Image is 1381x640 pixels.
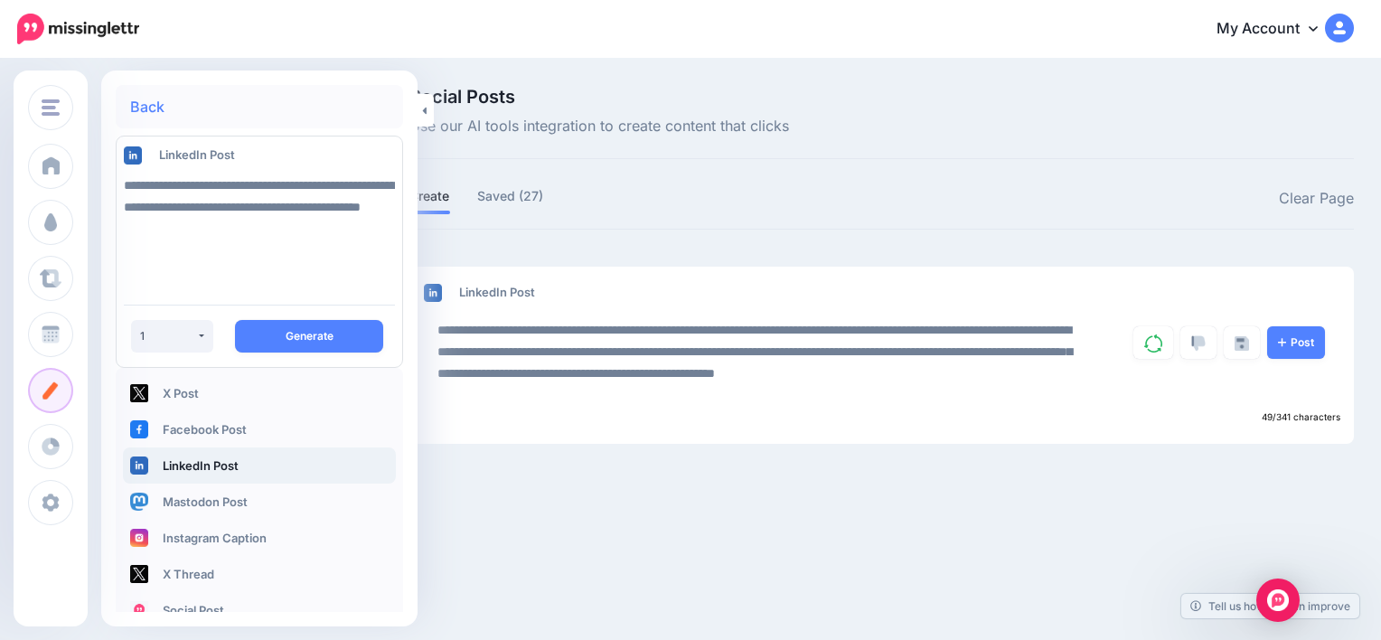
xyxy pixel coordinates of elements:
span: LinkedIn Post [159,147,235,162]
a: Create [409,185,450,207]
div: Open Intercom Messenger [1256,579,1300,622]
img: linkedin-square.png [424,284,442,302]
span: LinkedIn Post [459,285,535,299]
button: 1 [131,320,213,353]
a: X Post [123,375,396,411]
img: linkedin-square.png [130,456,148,475]
a: Instagram Caption [123,520,396,556]
img: thumbs-down-grey.png [1191,335,1206,352]
img: save.png [1235,336,1249,351]
img: mastodon-square.png [130,493,148,511]
a: LinkedIn Post [123,447,396,484]
a: Back [130,99,164,114]
a: Saved (27) [477,185,544,207]
span: Use our AI tools integration to create content that clicks [409,115,789,138]
a: Social Post [123,592,396,628]
a: My Account [1198,7,1354,52]
img: sync-green.png [1144,334,1162,353]
img: twitter-square.png [130,565,148,583]
a: Mastodon Post [123,484,396,520]
span: Social Posts [409,88,789,106]
a: X Thread [123,556,396,592]
div: 1 [140,329,196,343]
img: facebook-square.png [130,420,148,438]
a: Tell us how we can improve [1181,594,1359,618]
img: Missinglettr [17,14,139,44]
img: linkedin-square.png [124,146,142,165]
a: Facebook Post [123,411,396,447]
div: 49/341 characters [409,406,1354,429]
button: Generate [235,320,383,353]
img: menu.png [42,99,60,116]
a: Clear Page [1279,187,1354,211]
img: twitter-square.png [130,384,148,402]
img: logo-square.png [130,601,148,619]
img: instagram-square.png [130,529,148,547]
a: Post [1267,326,1325,359]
